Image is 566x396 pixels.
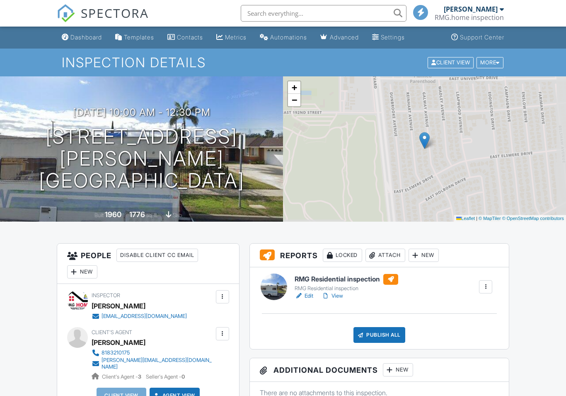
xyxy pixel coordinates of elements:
div: [PERSON_NAME] [444,5,498,13]
span: SPECTORA [81,4,149,22]
a: Templates [112,30,157,45]
a: 8183210175 [92,349,214,357]
a: Advanced [317,30,362,45]
a: Dashboard [58,30,105,45]
div: 8183210175 [102,350,130,356]
div: New [409,249,439,262]
a: Automations (Basic) [256,30,310,45]
div: Locked [323,249,362,262]
span: − [292,95,297,105]
div: New [67,265,97,279]
div: Attach [365,249,405,262]
h3: [DATE] 10:00 am - 12:30 pm [73,107,210,118]
img: The Best Home Inspection Software - Spectora [57,4,75,22]
div: Publish All [353,327,405,343]
input: Search everything... [241,5,406,22]
a: Client View [427,59,476,65]
span: + [292,82,297,93]
strong: 0 [181,374,185,380]
a: View [322,292,343,300]
strong: 3 [138,374,141,380]
h3: People [57,244,239,284]
div: Contacts [177,34,203,41]
span: Seller's Agent - [146,374,185,380]
a: Zoom out [288,94,300,106]
span: Inspector [92,292,120,298]
a: © MapTiler [479,216,501,221]
a: © OpenStreetMap contributors [502,216,564,221]
a: SPECTORA [57,11,149,29]
img: Marker [419,132,430,149]
span: Client's Agent - [102,374,143,380]
div: Automations [270,34,307,41]
h1: [STREET_ADDRESS] [PERSON_NAME][GEOGRAPHIC_DATA] [13,126,270,191]
span: sq. ft. [146,212,158,218]
a: [EMAIL_ADDRESS][DOMAIN_NAME] [92,312,187,320]
h3: Reports [250,244,509,267]
a: Zoom in [288,81,300,94]
div: Client View [428,57,474,68]
div: 1960 [105,210,121,219]
span: | [476,216,477,221]
div: Metrics [225,34,247,41]
a: RMG Residential inspection RMG Residential inspection [295,274,398,292]
a: Leaflet [456,216,475,221]
div: Support Center [460,34,504,41]
a: Support Center [448,30,508,45]
a: [PERSON_NAME][EMAIL_ADDRESS][DOMAIN_NAME] [92,357,214,370]
div: RMG.home inspection [435,13,504,22]
h3: Additional Documents [250,358,509,382]
a: Contacts [164,30,206,45]
div: [PERSON_NAME][EMAIL_ADDRESS][DOMAIN_NAME] [102,357,214,370]
a: Settings [369,30,408,45]
div: Advanced [330,34,359,41]
div: Disable Client CC Email [116,249,198,262]
div: [PERSON_NAME] [92,300,145,312]
div: Settings [381,34,405,41]
span: slab [173,212,182,218]
h6: RMG Residential inspection [295,274,398,285]
a: Edit [295,292,313,300]
div: [EMAIL_ADDRESS][DOMAIN_NAME] [102,313,187,320]
a: Metrics [213,30,250,45]
div: 1776 [129,210,145,219]
div: New [383,363,413,376]
a: [PERSON_NAME] [92,336,145,349]
div: RMG Residential inspection [295,285,398,292]
div: Dashboard [70,34,102,41]
span: Client's Agent [92,329,132,335]
div: More [477,57,503,68]
h1: Inspection Details [62,55,504,70]
span: Built [94,212,104,218]
div: Templates [124,34,154,41]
